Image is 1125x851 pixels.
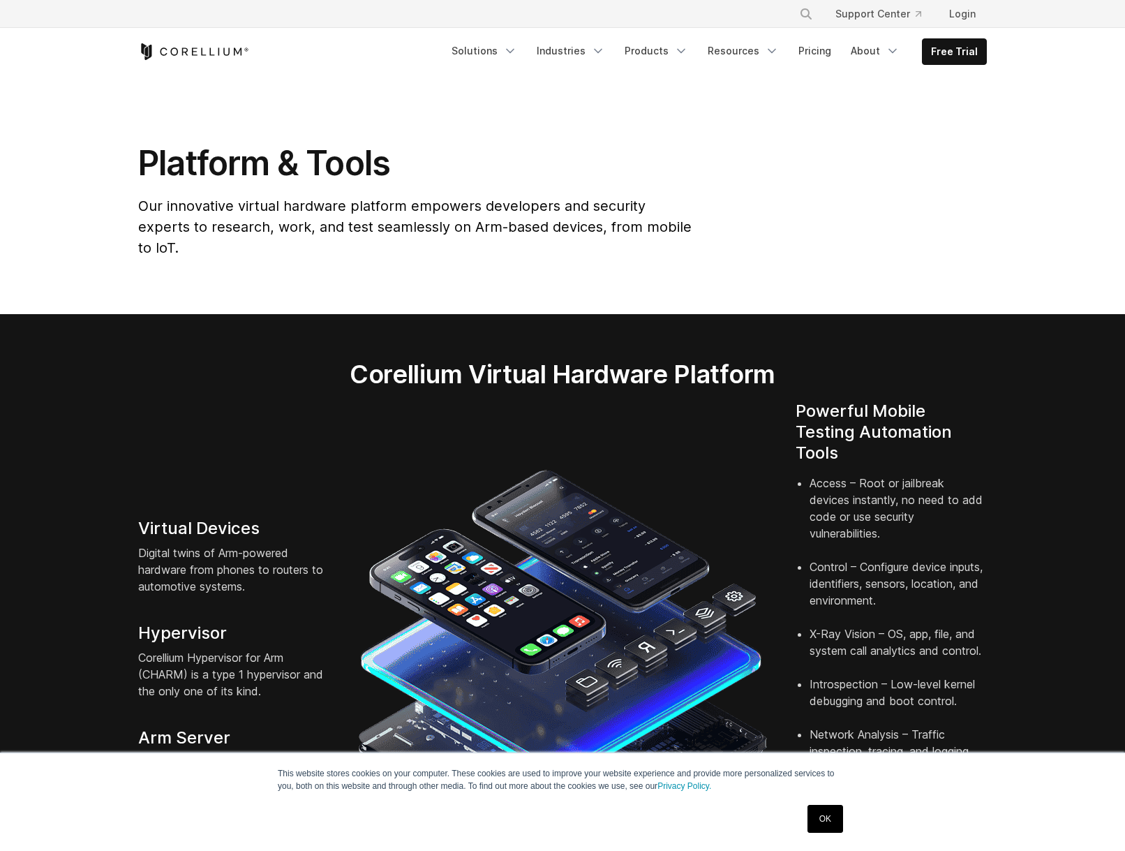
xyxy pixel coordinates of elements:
a: Products [616,38,696,64]
p: This website stores cookies on your computer. These cookies are used to improve your website expe... [278,767,847,792]
h4: Hypervisor [138,623,329,644]
span: Our innovative virtual hardware platform empowers developers and security experts to research, wo... [138,198,692,256]
li: Access – Root or jailbreak devices instantly, no need to add code or use security vulnerabilities. [810,475,987,558]
a: OK [807,805,843,833]
a: Free Trial [923,39,986,64]
a: Login [938,1,987,27]
a: Corellium Home [138,43,249,60]
li: Network Analysis – Traffic inspection, tracing, and logging. [810,726,987,776]
div: Navigation Menu [782,1,987,27]
li: X-Ray Vision – OS, app, file, and system call analytics and control. [810,626,987,676]
h1: Platform & Tools [138,142,694,184]
h2: Corellium Virtual Hardware Platform [284,359,840,390]
h4: Powerful Mobile Testing Automation Tools [796,401,987,464]
p: Corellium Hypervisor for Arm (CHARM) is a type 1 hypervisor and the only one of its kind. [138,649,329,700]
button: Search [794,1,819,27]
a: Solutions [443,38,526,64]
a: Resources [699,38,787,64]
h4: Arm Server [138,727,329,748]
a: Support Center [824,1,932,27]
li: Control – Configure device inputs, identifiers, sensors, location, and environment. [810,558,987,626]
a: Industries [528,38,613,64]
h4: Virtual Devices [138,518,329,539]
div: Navigation Menu [443,38,987,65]
p: Digital twins of Arm-powered hardware from phones to routers to automotive systems. [138,545,329,595]
a: Privacy Policy. [657,781,711,791]
a: Pricing [790,38,840,64]
li: Introspection – Low-level kernel debugging and boot control. [810,676,987,726]
a: About [842,38,908,64]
